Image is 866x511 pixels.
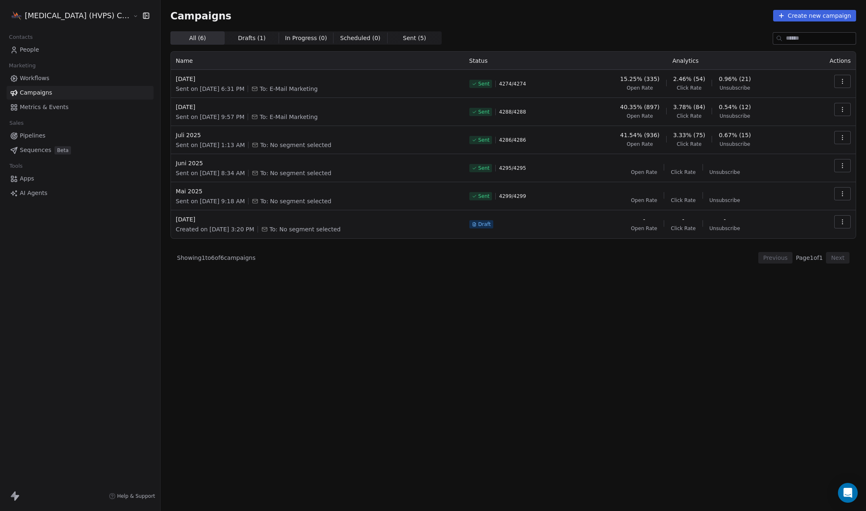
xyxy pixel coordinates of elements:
[7,86,154,100] a: Campaigns
[176,169,245,177] span: Sent on [DATE] 8:34 AM
[12,11,21,21] img: hvps-logo.svg
[7,172,154,185] a: Apps
[620,103,659,111] span: 40.35% (897)
[673,75,705,83] span: 2.46% (54)
[176,187,459,195] span: Mai 2025
[7,129,154,143] a: Pipelines
[176,159,459,167] span: Juni 2025
[478,165,490,171] span: Sent
[6,160,26,172] span: Tools
[176,103,459,111] span: [DATE]
[20,103,69,112] span: Metrics & Events
[671,169,696,176] span: Click Rate
[826,252,849,264] button: Next
[171,52,464,70] th: Name
[719,131,751,139] span: 0.67% (15)
[10,9,127,23] button: [MEDICAL_DATA] (HVPS) Condatas AG
[710,197,740,204] span: Unsubscribe
[620,131,659,139] span: 41.54% (936)
[478,193,490,200] span: Sent
[176,197,245,205] span: Sent on [DATE] 9:18 AM
[499,193,526,200] span: 4299 / 4299
[285,34,327,43] span: In Progress ( 0 )
[176,215,459,223] span: [DATE]
[631,169,658,176] span: Open Rate
[260,113,317,121] span: To: E-Mail Marketing
[176,75,459,83] span: [DATE]
[20,88,52,97] span: Campaigns
[671,225,696,232] span: Click Rate
[20,189,47,197] span: AI Agents
[719,141,750,147] span: Unsubscribe
[677,141,702,147] span: Click Rate
[631,225,658,232] span: Open Rate
[176,225,254,233] span: Created on [DATE] 3:20 PM
[260,85,317,93] span: To: E-Mail Marketing
[499,137,526,143] span: 4286 / 4286
[724,215,726,223] span: -
[719,75,751,83] span: 0.96% (21)
[804,52,856,70] th: Actions
[478,109,490,115] span: Sent
[176,141,245,149] span: Sent on [DATE] 1:13 AM
[478,221,491,228] span: Draft
[260,169,331,177] span: To: No segment selected
[631,197,658,204] span: Open Rate
[177,254,256,262] span: Showing 1 to 6 of 6 campaigns
[499,81,526,87] span: 4274 / 4274
[671,197,696,204] span: Click Rate
[20,174,34,183] span: Apps
[464,52,568,70] th: Status
[6,117,27,129] span: Sales
[773,10,856,21] button: Create new campaign
[677,85,702,91] span: Click Rate
[719,113,750,119] span: Unsubscribe
[260,197,331,205] span: To: No segment selected
[7,143,154,157] a: SequencesBeta
[7,71,154,85] a: Workflows
[568,52,804,70] th: Analytics
[673,131,705,139] span: 3.33% (75)
[20,74,50,83] span: Workflows
[677,113,702,119] span: Click Rate
[673,103,705,111] span: 3.78% (84)
[176,113,244,121] span: Sent on [DATE] 9:57 PM
[620,75,659,83] span: 15.25% (335)
[20,45,39,54] span: People
[627,85,653,91] span: Open Rate
[109,493,155,499] a: Help & Support
[710,169,740,176] span: Unsubscribe
[20,131,45,140] span: Pipelines
[682,215,684,223] span: -
[260,141,331,149] span: To: No segment selected
[340,34,381,43] span: Scheduled ( 0 )
[20,146,51,154] span: Sequences
[270,225,341,233] span: To: No segment selected
[7,43,154,57] a: People
[117,493,155,499] span: Help & Support
[627,113,653,119] span: Open Rate
[7,186,154,200] a: AI Agents
[238,34,266,43] span: Drafts ( 1 )
[758,252,793,264] button: Previous
[7,100,154,114] a: Metrics & Events
[170,10,232,21] span: Campaigns
[796,254,823,262] span: Page 1 of 1
[710,225,740,232] span: Unsubscribe
[5,59,39,72] span: Marketing
[25,10,131,21] span: [MEDICAL_DATA] (HVPS) Condatas AG
[838,483,858,503] div: Open Intercom Messenger
[719,85,750,91] span: Unsubscribe
[54,146,71,154] span: Beta
[176,131,459,139] span: Juli 2025
[403,34,426,43] span: Sent ( 5 )
[719,103,751,111] span: 0.54% (12)
[499,109,526,115] span: 4288 / 4288
[5,31,36,43] span: Contacts
[627,141,653,147] span: Open Rate
[478,137,490,143] span: Sent
[499,165,526,171] span: 4295 / 4295
[478,81,490,87] span: Sent
[643,215,645,223] span: -
[176,85,244,93] span: Sent on [DATE] 6:31 PM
